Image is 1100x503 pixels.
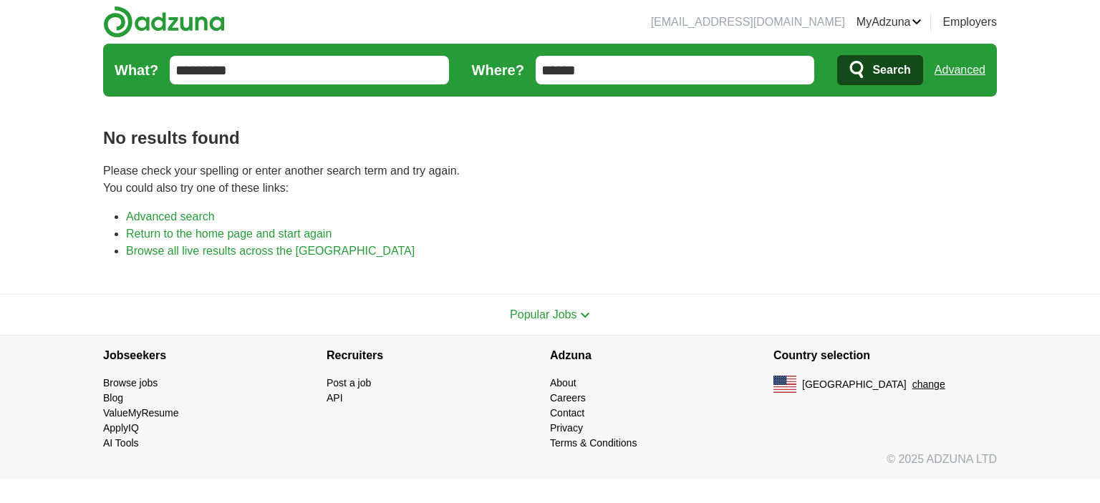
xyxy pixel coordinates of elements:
[550,377,576,389] a: About
[651,14,845,31] li: [EMAIL_ADDRESS][DOMAIN_NAME]
[580,312,590,318] img: toggle icon
[935,56,985,84] a: Advanced
[773,376,796,393] img: US flag
[126,210,215,223] a: Advanced search
[327,392,343,404] a: API
[103,6,225,38] img: Adzuna logo
[126,228,332,240] a: Return to the home page and start again
[472,59,524,81] label: Where?
[327,377,371,389] a: Post a job
[103,377,158,389] a: Browse jobs
[103,437,139,449] a: AI Tools
[872,56,910,84] span: Search
[837,55,922,85] button: Search
[510,308,576,321] span: Popular Jobs
[802,377,907,392] span: [GEOGRAPHIC_DATA]
[942,14,997,31] a: Employers
[857,14,922,31] a: MyAdzuna
[103,422,139,434] a: ApplyIQ
[550,407,584,419] a: Contact
[103,407,179,419] a: ValueMyResume
[103,162,997,197] p: Please check your spelling or enter another search term and try again. You could also try one of ...
[550,392,586,404] a: Careers
[92,451,1008,479] div: © 2025 ADZUNA LTD
[115,59,158,81] label: What?
[126,245,415,257] a: Browse all live results across the [GEOGRAPHIC_DATA]
[103,125,997,151] h1: No results found
[912,377,945,392] button: change
[103,392,123,404] a: Blog
[550,437,637,449] a: Terms & Conditions
[550,422,583,434] a: Privacy
[773,336,997,376] h4: Country selection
